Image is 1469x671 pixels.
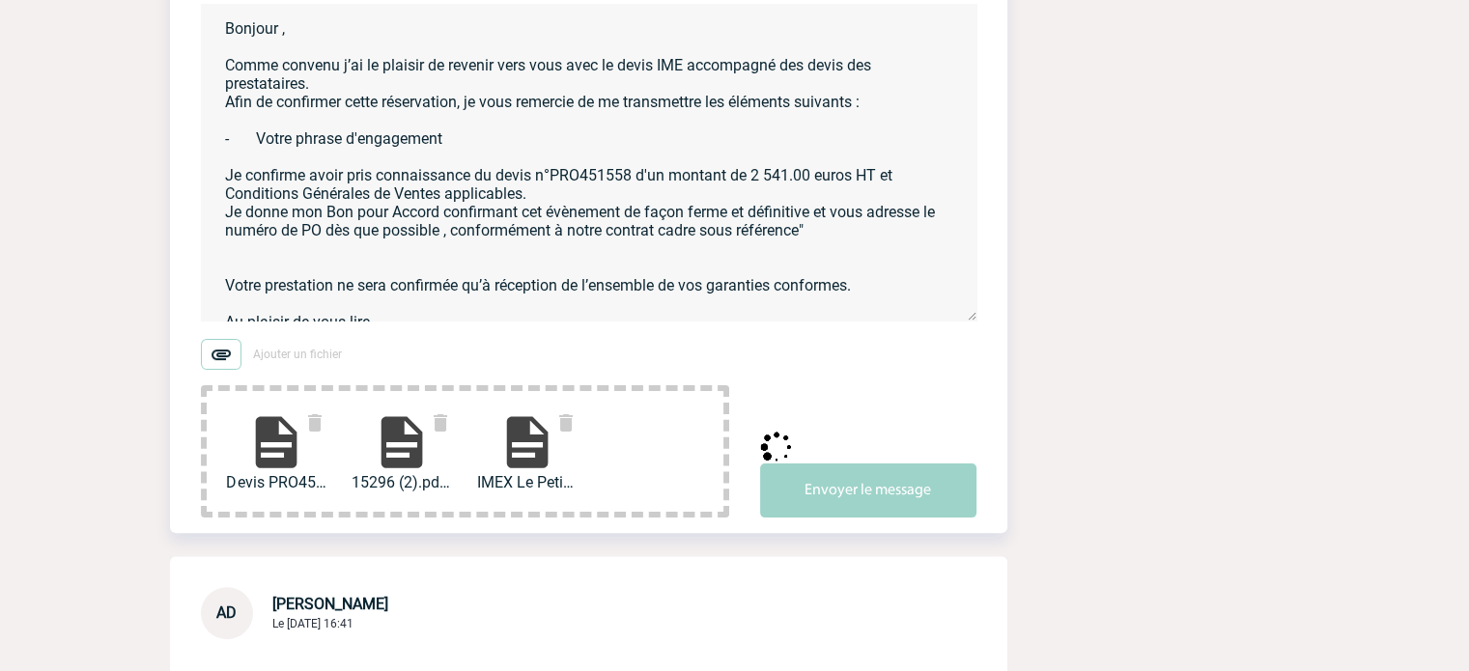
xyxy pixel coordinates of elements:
[760,463,976,517] button: Envoyer le message
[216,603,237,622] span: AD
[371,411,433,473] img: file-document.svg
[352,473,452,491] span: 15296 (2).pdf...
[245,411,307,473] img: file-document.svg
[272,617,353,630] span: Le [DATE] 16:41
[272,595,388,613] span: [PERSON_NAME]
[429,411,452,434] img: delete.svg
[477,473,578,491] span: IMEX Le Petit Victor...
[303,411,326,434] img: delete.svg
[554,411,578,434] img: delete.svg
[226,473,326,491] span: Devis PRO451558 DASS...
[253,348,342,361] span: Ajouter un fichier
[496,411,558,473] img: file-document.svg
